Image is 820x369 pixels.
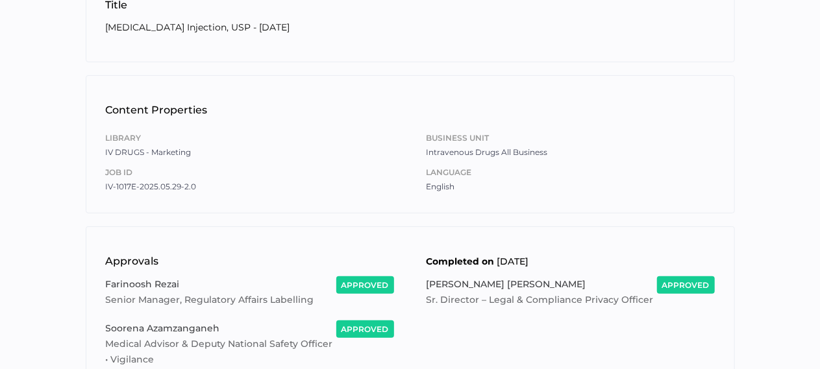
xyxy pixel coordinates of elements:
span: Job ID [106,165,394,180]
span: [PERSON_NAME] [PERSON_NAME] [427,278,586,290]
span: Senior Manager, Regulatory Affairs Labelling [106,294,317,305]
span: Intravenous Drugs All Business [427,147,548,157]
span: Business Unit [427,131,715,145]
span: approved [342,280,389,290]
h2: [MEDICAL_DATA] Injection, USP - [DATE] [106,20,715,34]
span: IV DRUGS - Marketing [106,147,192,157]
span: English [427,182,455,191]
h1: Content Properties [106,102,715,118]
h1: Approvals [106,254,410,269]
span: IV-1017E-2025.05.29-2.0 [106,182,197,191]
h2: [DATE] [427,254,715,268]
span: Language [427,165,715,180]
span: Medical Advisor & Deputy National Safety Officer • Vigilance [106,338,333,365]
span: Library [106,131,394,145]
span: approved [342,324,389,334]
b: Completed on [427,256,495,267]
span: Farinoosh Rezai [106,278,180,290]
span: approved [662,280,710,290]
span: Sr. Director – Legal & Compliance Privacy Officer [427,294,656,305]
span: Soorena Azamzanganeh [106,322,220,334]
